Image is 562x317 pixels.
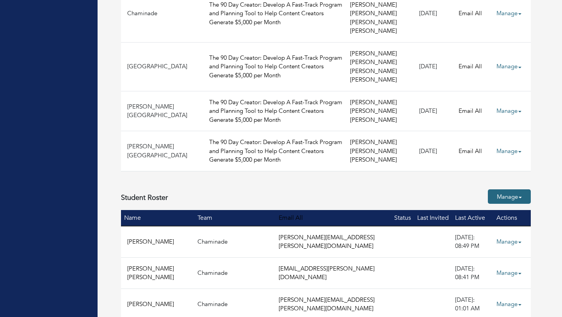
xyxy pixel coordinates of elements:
td: Chaminade [194,257,276,289]
a: Manage [496,234,528,249]
th: Actions [493,210,531,226]
a: [EMAIL_ADDRESS][PERSON_NAME][DOMAIN_NAME] [279,265,375,281]
a: [PERSON_NAME] [350,138,397,146]
a: [PERSON_NAME] [350,147,397,155]
a: Email All [279,214,303,222]
td: [DATE] [416,131,455,171]
a: [PERSON_NAME] [350,107,397,115]
th: Last Active [452,210,493,226]
a: [PERSON_NAME] [350,50,397,57]
td: [GEOGRAPHIC_DATA] [121,42,206,91]
a: Manage [496,144,528,159]
td: [DATE]: 08:41 PM [452,257,493,289]
a: Manage [496,59,528,74]
a: Manage [496,103,528,119]
a: Email All [459,62,482,70]
td: [DATE] [416,42,455,91]
a: [PERSON_NAME] [350,18,397,26]
a: The 90 Day Creator: Develop A Fast-Track Program and Planning Tool to Help Content Creators Gener... [209,138,342,164]
a: [PERSON_NAME][EMAIL_ADDRESS][PERSON_NAME][DOMAIN_NAME] [279,296,375,313]
h4: Student Roster [121,194,168,202]
a: [PERSON_NAME] [PERSON_NAME] [350,1,397,18]
td: [PERSON_NAME][GEOGRAPHIC_DATA] [121,91,206,131]
a: The 90 Day Creator: Develop A Fast-Track Program and Planning Tool to Help Content Creators Gener... [209,98,342,124]
td: [DATE] [416,91,455,131]
a: The 90 Day Creator: Develop A Fast-Track Program and Planning Tool to Help Content Creators Gener... [209,1,342,26]
th: Status [391,210,414,226]
a: [PERSON_NAME] [127,238,174,246]
a: Manage [496,6,528,21]
a: Name [124,214,141,222]
a: [PERSON_NAME] [350,98,397,106]
td: [PERSON_NAME][GEOGRAPHIC_DATA] [121,131,206,171]
a: [PERSON_NAME] [127,300,174,308]
td: Chaminade [194,226,276,258]
a: Team [197,214,212,222]
a: [PERSON_NAME][EMAIL_ADDRESS][PERSON_NAME][DOMAIN_NAME] [279,233,375,250]
a: [PERSON_NAME] [350,76,397,84]
a: Email All [459,9,482,17]
a: Email All [459,107,482,115]
a: [PERSON_NAME] [350,156,397,164]
a: [PERSON_NAME] [350,67,397,75]
a: [PERSON_NAME] [350,27,397,35]
a: The 90 Day Creator: Develop A Fast-Track Program and Planning Tool to Help Content Creators Gener... [209,54,342,79]
a: [PERSON_NAME] [PERSON_NAME] [127,265,174,281]
a: Manage [496,297,528,312]
td: [DATE]: 08:49 PM [452,226,493,258]
a: Email All [459,147,482,155]
a: [PERSON_NAME] [350,116,397,124]
a: Manage [488,189,531,204]
a: Manage [496,265,528,281]
a: [PERSON_NAME] [350,58,397,66]
th: Last Invited [414,210,452,226]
